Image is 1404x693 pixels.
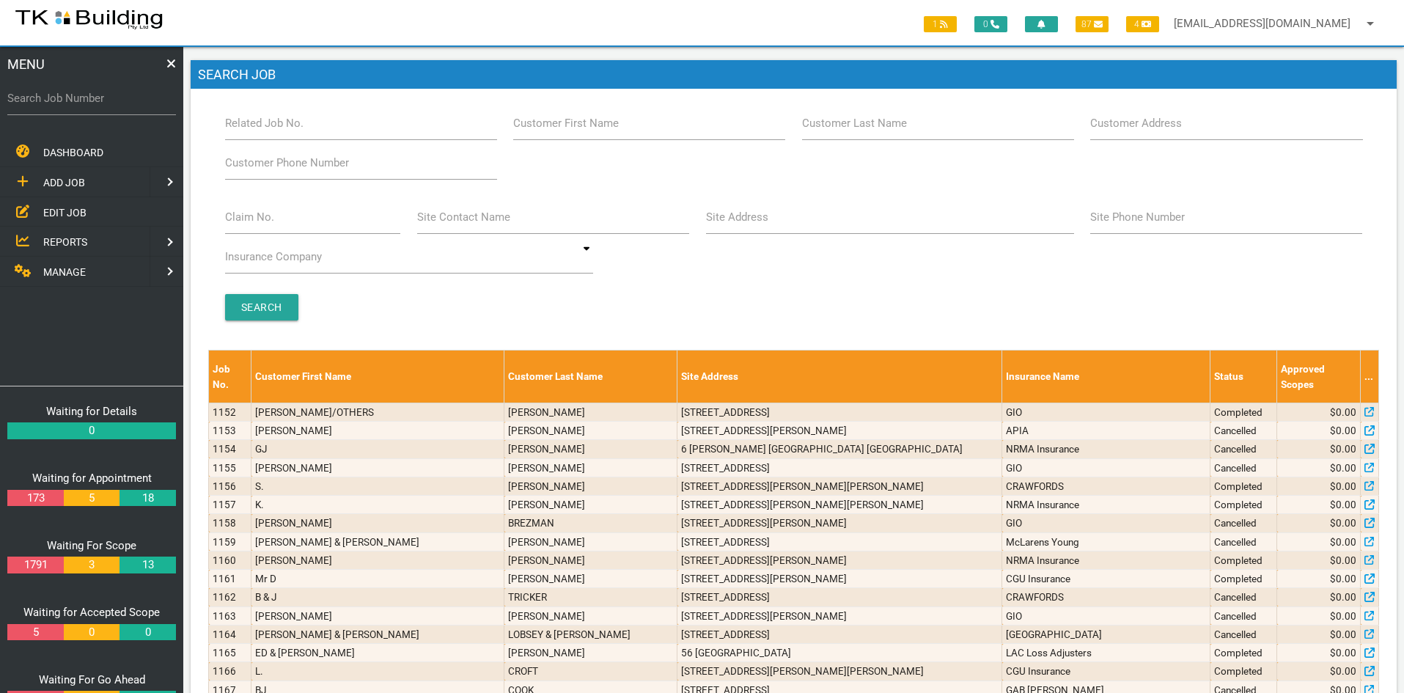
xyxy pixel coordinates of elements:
[677,458,1002,477] td: [STREET_ADDRESS]
[1330,441,1356,456] span: $0.00
[504,514,677,532] td: BREZMAN
[209,606,251,625] td: 1163
[32,472,152,485] a: Waiting for Appointment
[209,403,251,421] td: 1152
[677,532,1002,551] td: [STREET_ADDRESS]
[677,625,1002,643] td: [STREET_ADDRESS]
[1090,115,1182,132] label: Customer Address
[191,60,1397,89] h1: Search Job
[677,644,1002,662] td: 56 [GEOGRAPHIC_DATA]
[1002,477,1210,495] td: CRAWFORDS
[1210,551,1277,569] td: Completed
[504,588,677,606] td: TRICKER
[1126,16,1159,32] span: 4
[251,351,504,403] th: Customer First Name
[7,557,63,573] a: 1791
[209,570,251,588] td: 1161
[7,624,63,641] a: 5
[1002,496,1210,514] td: NRMA Insurance
[677,606,1002,625] td: [STREET_ADDRESS][PERSON_NAME]
[209,644,251,662] td: 1165
[46,405,137,418] a: Waiting for Details
[39,673,145,686] a: Waiting For Go Ahead
[251,477,504,495] td: S.
[504,422,677,440] td: [PERSON_NAME]
[1210,606,1277,625] td: Cancelled
[504,532,677,551] td: [PERSON_NAME]
[209,588,251,606] td: 1162
[1210,662,1277,681] td: Completed
[43,177,85,188] span: ADD JOB
[209,477,251,495] td: 1156
[1330,645,1356,660] span: $0.00
[1330,590,1356,604] span: $0.00
[504,625,677,643] td: LOBSEY & [PERSON_NAME]
[504,458,677,477] td: [PERSON_NAME]
[677,570,1002,588] td: [STREET_ADDRESS][PERSON_NAME]
[1210,570,1277,588] td: Completed
[120,490,175,507] a: 18
[504,644,677,662] td: [PERSON_NAME]
[251,644,504,662] td: ED & [PERSON_NAME]
[251,422,504,440] td: [PERSON_NAME]
[1330,516,1356,530] span: $0.00
[677,477,1002,495] td: [STREET_ADDRESS][PERSON_NAME][PERSON_NAME]
[1210,458,1277,477] td: Cancelled
[1330,553,1356,568] span: $0.00
[1002,532,1210,551] td: McLarens Young
[120,557,175,573] a: 13
[1002,458,1210,477] td: GIO
[504,351,677,403] th: Customer Last Name
[1330,497,1356,512] span: $0.00
[677,403,1002,421] td: [STREET_ADDRESS]
[1002,662,1210,681] td: CGU Insurance
[47,539,136,552] a: Waiting For Scope
[1210,532,1277,551] td: Cancelled
[677,514,1002,532] td: [STREET_ADDRESS][PERSON_NAME]
[677,422,1002,440] td: [STREET_ADDRESS][PERSON_NAME]
[1361,351,1379,403] th: ...
[1330,479,1356,494] span: $0.00
[1076,16,1109,32] span: 87
[120,624,175,641] a: 0
[251,496,504,514] td: K.
[251,551,504,569] td: [PERSON_NAME]
[802,115,907,132] label: Customer Last Name
[1002,514,1210,532] td: GIO
[64,624,120,641] a: 0
[677,440,1002,458] td: 6 [PERSON_NAME] [GEOGRAPHIC_DATA] [GEOGRAPHIC_DATA]
[1210,403,1277,421] td: Completed
[7,422,176,439] a: 0
[251,625,504,643] td: [PERSON_NAME] & [PERSON_NAME]
[209,551,251,569] td: 1160
[1002,403,1210,421] td: GIO
[7,490,63,507] a: 173
[706,209,768,226] label: Site Address
[1210,351,1277,403] th: Status
[1002,351,1210,403] th: Insurance Name
[1002,570,1210,588] td: CGU Insurance
[209,625,251,643] td: 1164
[1002,422,1210,440] td: APIA
[209,532,251,551] td: 1159
[1210,625,1277,643] td: Cancelled
[1002,440,1210,458] td: NRMA Insurance
[1330,535,1356,549] span: $0.00
[924,16,957,32] span: 1
[677,496,1002,514] td: [STREET_ADDRESS][PERSON_NAME][PERSON_NAME]
[1210,514,1277,532] td: Cancelled
[1210,644,1277,662] td: Completed
[1002,606,1210,625] td: GIO
[251,514,504,532] td: [PERSON_NAME]
[677,551,1002,569] td: [STREET_ADDRESS][PERSON_NAME]
[1330,609,1356,623] span: $0.00
[1002,551,1210,569] td: NRMA Insurance
[23,606,160,619] a: Waiting for Accepted Scope
[504,662,677,681] td: CROFT
[251,588,504,606] td: B & J
[1210,440,1277,458] td: Cancelled
[209,351,251,403] th: Job No.
[504,440,677,458] td: [PERSON_NAME]
[251,570,504,588] td: Mr D
[1330,461,1356,475] span: $0.00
